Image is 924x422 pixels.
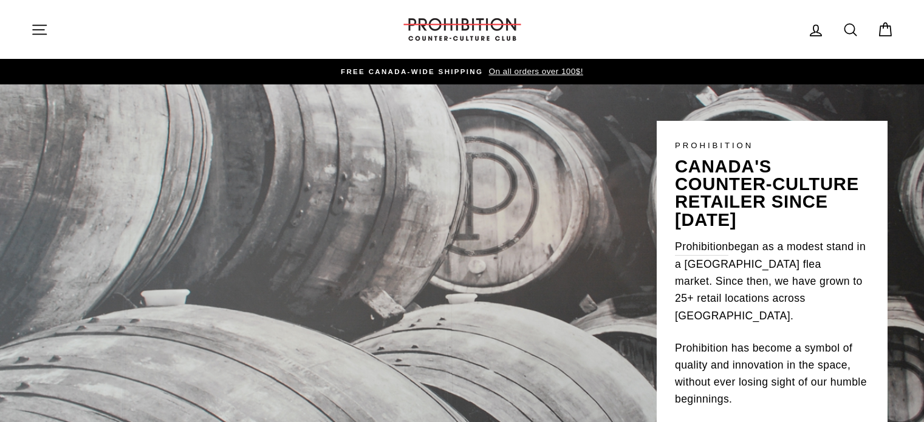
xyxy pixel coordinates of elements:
[675,238,728,256] a: Prohibition
[34,65,891,78] a: FREE CANADA-WIDE SHIPPING On all orders over 100$!
[402,18,523,41] img: PROHIBITION COUNTER-CULTURE CLUB
[675,238,869,324] p: began as a modest stand in a [GEOGRAPHIC_DATA] flea market. Since then, we have grown to 25+ reta...
[675,158,869,229] p: canada's counter-culture retailer since [DATE]
[341,68,483,75] span: FREE CANADA-WIDE SHIPPING
[675,339,869,408] p: Prohibition has become a symbol of quality and innovation in the space, without ever losing sight...
[675,139,869,152] p: PROHIBITION
[485,67,583,76] span: On all orders over 100$!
